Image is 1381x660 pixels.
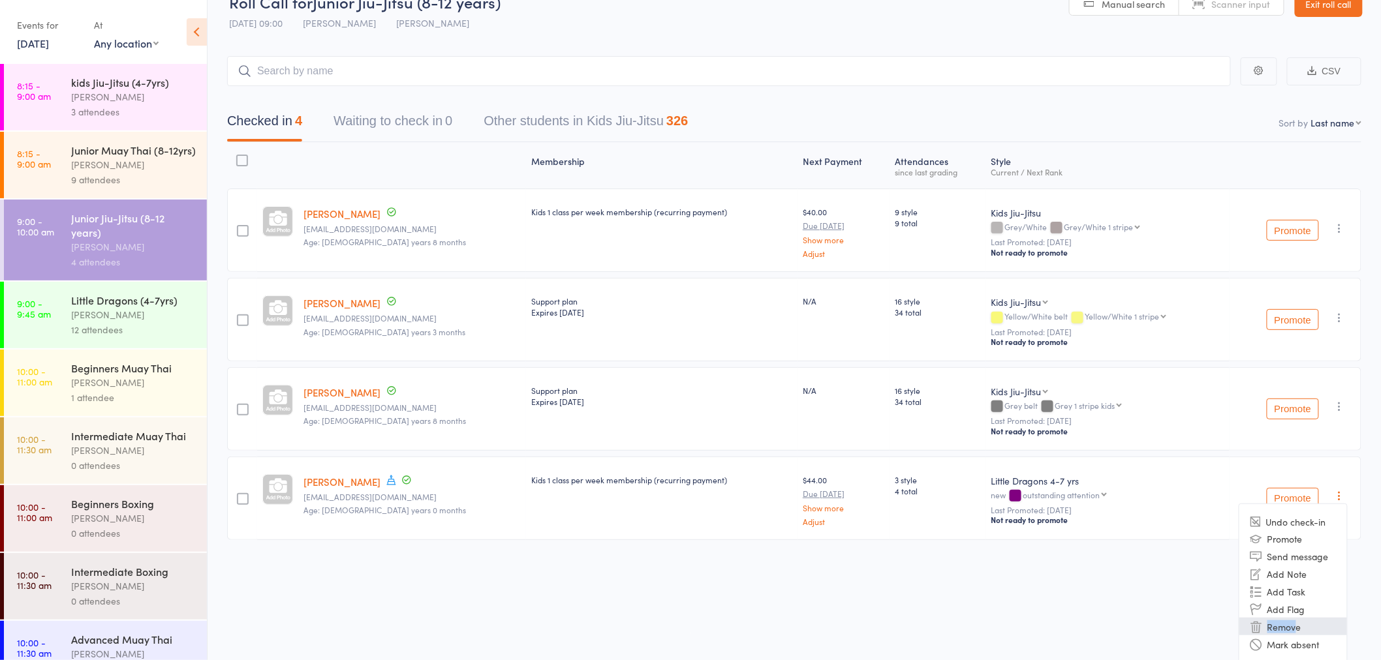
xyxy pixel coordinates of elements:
small: Ajgothard@gmail.com [303,224,521,233]
div: Grey/White [991,222,1225,233]
li: Add Flag [1239,600,1347,618]
small: Sfogarty86@hotmail.com [303,492,521,502]
time: 9:00 - 9:45 am [17,298,51,319]
div: 0 attendees [71,593,196,608]
small: Last Promoted: [DATE] [991,505,1225,515]
button: Promote [1267,220,1319,241]
div: Junior Muay Thai (8-12yrs) [71,143,196,157]
div: Kids Jiu-Jitsu [991,295,1042,308]
div: [PERSON_NAME] [71,578,196,593]
div: kids Jiu-Jitsu (4-7yrs) [71,75,196,89]
div: Style [986,148,1230,183]
div: Next Payment [798,148,890,183]
a: 10:00 -11:30 amIntermediate Muay Thai[PERSON_NAME]0 attendees [4,417,207,484]
button: Promote [1267,488,1319,509]
span: [PERSON_NAME] [303,16,376,29]
div: Junior Jiu-Jitsu (8-12 years) [71,211,196,239]
a: 10:00 -11:00 amBeginners Muay Thai[PERSON_NAME]1 attendee [4,350,207,416]
div: Kids Jiu-Jitsu [991,206,1225,219]
div: [PERSON_NAME] [71,239,196,254]
div: Events for [17,14,81,36]
time: 8:15 - 9:00 am [17,80,51,101]
span: 34 total [895,396,980,407]
span: 3 style [895,474,980,485]
time: 10:00 - 11:30 am [17,569,52,590]
small: Coachshanegreenwood@gmail.com [303,403,521,412]
li: Send message [1239,547,1347,565]
div: Expires [DATE] [531,396,792,407]
small: Due [DATE] [803,221,884,230]
a: Adjust [803,517,884,526]
div: Yellow/White 1 stripe [1085,312,1160,320]
input: Search by name [227,56,1231,86]
div: $40.00 [803,206,884,258]
div: since last grading [895,168,980,176]
time: 10:00 - 11:30 am [17,637,52,658]
div: Kids Jiu-Jitsu [991,385,1042,398]
a: 9:00 -10:00 amJunior Jiu-Jitsu (8-12 years)[PERSON_NAME]4 attendees [4,200,207,280]
div: Grey/White 1 stripe [1064,222,1134,231]
div: outstanding attention [1023,490,1100,499]
a: 8:15 -9:00 amkids Jiu-Jitsu (4-7yrs)[PERSON_NAME]3 attendees [4,64,207,130]
li: Add Task [1239,582,1347,600]
a: [PERSON_NAME] [303,475,380,488]
a: Show more [803,503,884,512]
span: Age: [DEMOGRAPHIC_DATA] years 8 months [303,415,466,426]
div: [PERSON_NAME] [71,307,196,322]
div: 12 attendees [71,322,196,337]
div: 3 attendees [71,104,196,119]
div: Atten­dances [890,148,985,183]
button: Checked in4 [227,107,302,142]
time: 10:00 - 11:00 am [17,366,52,387]
div: $44.00 [803,474,884,526]
span: Age: [DEMOGRAPHIC_DATA] years 3 months [303,326,465,337]
a: [DATE] [17,36,49,50]
a: 8:15 -9:00 amJunior Muay Thai (8-12yrs)[PERSON_NAME]9 attendees [4,132,207,198]
li: Undo check-in [1239,513,1347,530]
div: [PERSON_NAME] [71,511,196,526]
a: 10:00 -11:00 amBeginners Boxing[PERSON_NAME]0 attendees [4,485,207,552]
div: Beginners Boxing [71,496,196,511]
div: [PERSON_NAME] [71,157,196,172]
div: Not ready to promote [991,337,1225,347]
span: Age: [DEMOGRAPHIC_DATA] years 8 months [303,236,466,247]
a: [PERSON_NAME] [303,296,380,310]
div: N/A [803,385,884,396]
a: Show more [803,235,884,244]
label: Sort by [1279,116,1309,129]
div: Intermediate Muay Thai [71,428,196,443]
span: [PERSON_NAME] [396,16,469,29]
time: 8:15 - 9:00 am [17,148,51,169]
div: 0 [445,113,452,128]
div: Current / Next Rank [991,168,1225,176]
span: 9 style [895,206,980,217]
div: Last name [1311,116,1355,129]
div: Any location [94,36,159,50]
div: Kids 1 class per week membership (recurring payment) [531,474,792,485]
span: 4 total [895,485,980,496]
small: Last Promoted: [DATE] [991,327,1225,337]
time: 10:00 - 11:30 am [17,434,52,455]
div: Grey belt [991,401,1225,412]
div: Little Dragons (4-7yrs) [71,293,196,307]
button: CSV [1287,57,1361,85]
div: Little Dragons 4-7 yrs [991,474,1225,487]
a: Adjust [803,249,884,258]
div: Kids 1 class per week membership (recurring payment) [531,206,792,217]
div: Yellow/White belt [991,312,1225,323]
a: [PERSON_NAME] [303,385,380,399]
div: N/A [803,295,884,307]
div: Support plan [531,295,792,318]
div: 4 attendees [71,254,196,269]
div: Intermediate Boxing [71,564,196,578]
div: At [94,14,159,36]
span: Age: [DEMOGRAPHIC_DATA] years 0 months [303,504,466,515]
div: Grey 1 stripe kids [1055,401,1115,410]
button: Promote [1267,309,1319,330]
div: Not ready to promote [991,426,1225,436]
button: Waiting to check in0 [334,107,452,142]
div: Advanced Muay Thai [71,632,196,646]
div: 0 attendees [71,526,196,541]
li: Add Note [1239,565,1347,582]
a: [PERSON_NAME] [303,207,380,220]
